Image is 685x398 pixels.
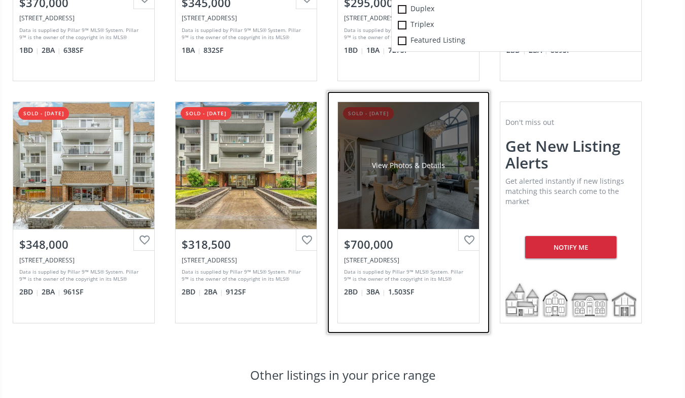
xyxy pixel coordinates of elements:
div: 610 17 Avenue SW #502, Calgary, AB T2S 0B4 [182,14,311,22]
div: Data is supplied by Pillar 9™ MLS® System. Pillar 9™ is the owner of the copyright in its MLS® Sy... [19,268,146,283]
span: 638 SF [63,45,83,55]
h3: Other listings in your price range [250,369,435,381]
div: Data is supplied by Pillar 9™ MLS® System. Pillar 9™ is the owner of the copyright in its MLS® Sy... [344,268,470,283]
span: Get alerted instantly if new listings matching this search come to the market [505,176,624,206]
div: View Photos & Details [372,160,445,171]
label: Triplex [392,17,517,33]
span: 2 BD [182,287,201,297]
span: 1 BA [182,45,201,55]
div: Data is supplied by Pillar 9™ MLS® System. Pillar 9™ is the owner of the copyright in its MLS® Sy... [182,26,308,42]
span: 2 BD [19,287,39,297]
div: $318,500 [182,237,311,252]
span: 1 BD [344,45,364,55]
a: Don't miss outGet new listing alertsGet alerted instantly if new listings matching this search co... [490,91,652,333]
label: Duplex [392,2,517,17]
div: 823 Royal Avenue SW #407, Calgary, AB T2T 0L4 [344,14,473,22]
span: 2 BA [42,45,61,55]
div: 545 18 Avenue SW #305, Calgary, AB T2S 0C6 [182,256,311,264]
div: Notify me [525,236,617,258]
div: Data is supplied by Pillar 9™ MLS® System. Pillar 9™ is the owner of the copyright in its MLS® Sy... [344,26,470,42]
span: 2 BD [344,287,364,297]
span: 727 SF [388,45,408,55]
a: sold - [DATE]$348,000[STREET_ADDRESS]Data is supplied by Pillar 9™ MLS® System. Pillar 9™ is the ... [3,91,165,333]
span: 1 BD [19,45,39,55]
span: 912 SF [226,287,246,297]
div: 540 18 Avenue SW #206, Calgary, AB T2S 0C5 [19,256,148,264]
span: 3 BA [366,287,386,297]
div: Data is supplied by Pillar 9™ MLS® System. Pillar 9™ is the owner of the copyright in its MLS® Sy... [19,26,146,42]
span: 2 BA [204,287,223,297]
span: Don't miss out [505,117,554,127]
div: Data is supplied by Pillar 9™ MLS® System. Pillar 9™ is the owner of the copyright in its MLS® Sy... [182,268,308,283]
label: Featured Listing [392,33,517,49]
span: 2 BA [42,287,61,297]
span: 1,503 SF [388,287,414,297]
span: 832 SF [203,45,223,55]
div: 1730 5A Street SW #109, Calgary, AB T2S 2E9 [19,14,148,22]
div: 1730 5A Street SW #401, Calgary, AB T2S2E9 [344,256,473,264]
span: 1 BA [366,45,386,55]
h2: Get new listing alerts [505,138,636,171]
div: $700,000 [344,237,473,252]
a: sold - [DATE]View Photos & Details$700,000[STREET_ADDRESS]Data is supplied by Pillar 9™ MLS® Syst... [327,91,490,333]
span: 961 SF [63,287,83,297]
a: sold - [DATE]$318,500[STREET_ADDRESS]Data is supplied by Pillar 9™ MLS® System. Pillar 9™ is the ... [165,91,327,333]
div: $348,000 [19,237,148,252]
